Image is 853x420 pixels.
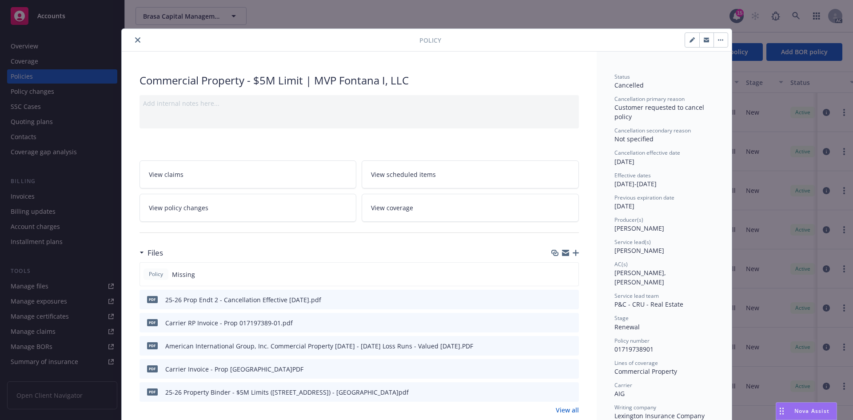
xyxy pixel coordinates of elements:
[614,337,650,344] span: Policy number
[172,270,195,279] span: Missing
[147,296,158,303] span: pdf
[614,172,714,188] div: [DATE] - [DATE]
[140,160,357,188] a: View claims
[614,149,680,156] span: Cancellation effective date
[419,36,441,45] span: Policy
[614,412,705,420] span: Lexington Insurance Company
[776,403,787,420] div: Drag to move
[614,389,625,398] span: AIG
[614,224,664,232] span: [PERSON_NAME]
[132,35,143,45] button: close
[147,388,158,395] span: pdf
[614,300,683,308] span: P&C - CRU - Real Estate
[147,247,163,259] h3: Files
[567,364,575,374] button: preview file
[362,160,579,188] a: View scheduled items
[556,405,579,415] a: View all
[614,135,654,143] span: Not specified
[371,203,413,212] span: View coverage
[614,103,706,121] span: Customer requested to cancel policy
[553,341,560,351] button: download file
[553,364,560,374] button: download file
[614,404,656,411] span: Writing company
[143,99,575,108] div: Add internal notes here...
[614,292,659,300] span: Service lead team
[553,318,560,328] button: download file
[794,407,829,415] span: Nova Assist
[614,81,644,89] span: Cancelled
[140,247,163,259] div: Files
[614,314,629,322] span: Stage
[614,268,668,286] span: [PERSON_NAME], [PERSON_NAME]
[614,323,640,331] span: Renewal
[776,402,837,420] button: Nova Assist
[567,388,575,397] button: preview file
[165,318,293,328] div: Carrier RP Invoice - Prop 017197389-01.pdf
[362,194,579,222] a: View coverage
[147,342,158,349] span: PDF
[614,73,630,80] span: Status
[371,170,436,179] span: View scheduled items
[147,270,165,278] span: Policy
[614,367,677,376] span: Commercial Property
[149,170,183,179] span: View claims
[567,295,575,304] button: preview file
[165,295,321,304] div: 25-26 Prop Endt 2 - Cancellation Effective [DATE].pdf
[165,388,409,397] div: 25-26 Property Binder - $5M Limits ([STREET_ADDRESS]) - [GEOGRAPHIC_DATA]pdf
[553,295,560,304] button: download file
[147,365,158,372] span: PDF
[140,194,357,222] a: View policy changes
[614,127,691,134] span: Cancellation secondary reason
[614,172,651,179] span: Effective dates
[147,319,158,326] span: pdf
[149,203,208,212] span: View policy changes
[614,345,654,353] span: 01719738901
[140,73,579,88] div: Commercial Property - $5M Limit | MVP Fontana I, LLC
[614,95,685,103] span: Cancellation primary reason
[614,202,634,210] span: [DATE]
[567,341,575,351] button: preview file
[614,381,632,389] span: Carrier
[614,246,664,255] span: [PERSON_NAME]
[553,388,560,397] button: download file
[614,157,634,166] span: [DATE]
[614,359,658,367] span: Lines of coverage
[567,318,575,328] button: preview file
[614,194,674,201] span: Previous expiration date
[614,260,628,268] span: AC(s)
[614,216,643,224] span: Producer(s)
[165,341,473,351] div: American International Group, Inc. Commercial Property [DATE] - [DATE] Loss Runs - Valued [DATE].PDF
[165,364,303,374] div: Carrier Invoice - Prop [GEOGRAPHIC_DATA]PDF
[614,238,651,246] span: Service lead(s)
